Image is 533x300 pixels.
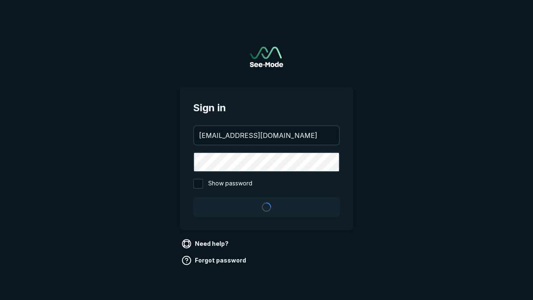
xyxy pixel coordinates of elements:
input: your@email.com [194,126,339,145]
a: Forgot password [180,254,249,267]
a: Go to sign in [250,47,283,67]
a: Need help? [180,237,232,250]
span: Show password [208,179,252,189]
img: See-Mode Logo [250,47,283,67]
span: Sign in [193,100,340,115]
